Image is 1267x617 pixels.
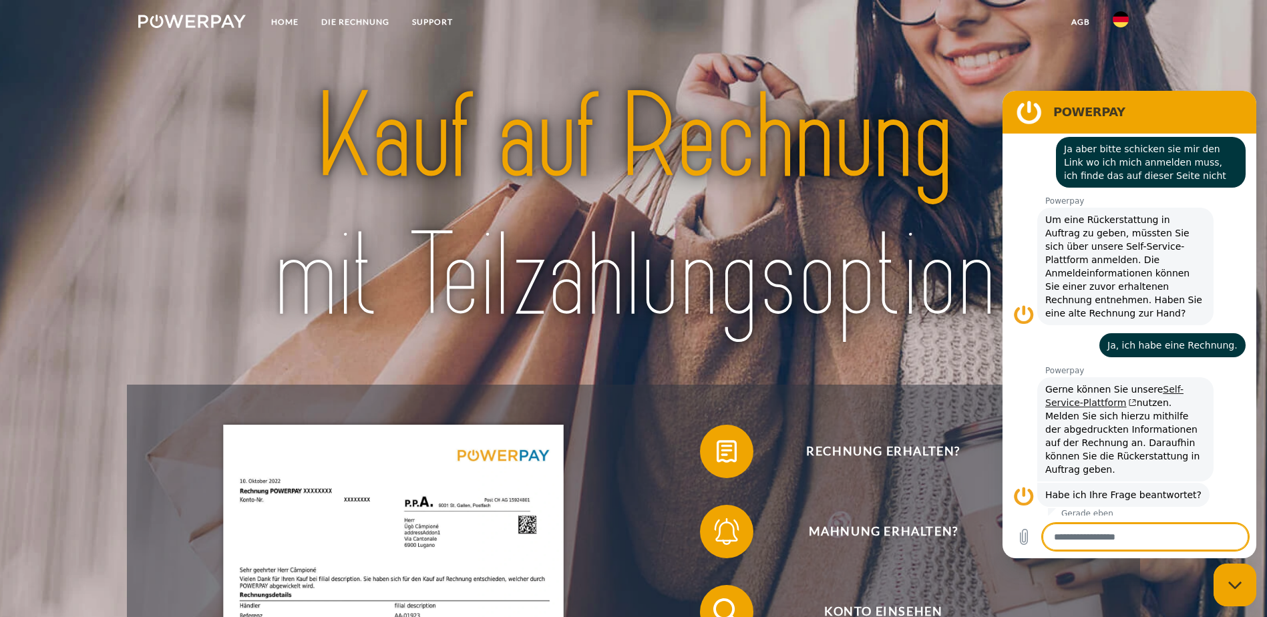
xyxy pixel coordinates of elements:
[710,515,743,548] img: qb_bell.svg
[700,505,1047,558] button: Mahnung erhalten?
[1113,11,1129,27] img: de
[1003,91,1256,558] iframe: Messaging-Fenster
[1060,10,1101,34] a: agb
[187,61,1080,353] img: title-powerpay_de.svg
[401,10,464,34] a: SUPPORT
[138,15,246,28] img: logo-powerpay-white.svg
[710,435,743,468] img: qb_bill.svg
[310,10,401,34] a: DIE RECHNUNG
[260,10,310,34] a: Home
[1214,564,1256,606] iframe: Schaltfläche zum Öffnen des Messaging-Fensters; Konversation läuft
[700,425,1047,478] button: Rechnung erhalten?
[719,425,1047,478] span: Rechnung erhalten?
[719,505,1047,558] span: Mahnung erhalten?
